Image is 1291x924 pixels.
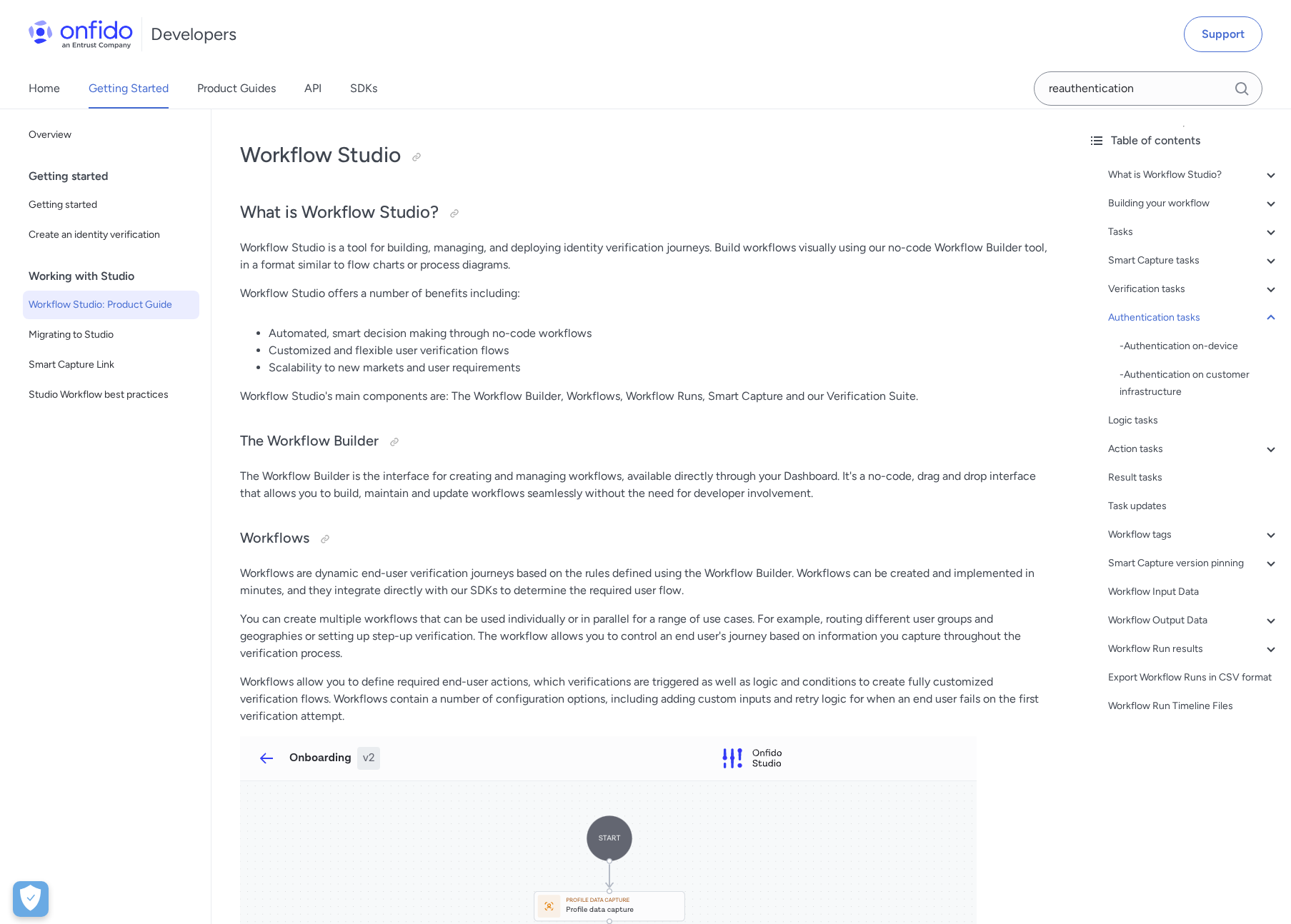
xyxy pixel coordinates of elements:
[1034,71,1262,106] input: Onfido search input field
[29,20,133,49] img: Onfido Logo
[29,386,194,403] span: Studio Workflow best practices
[240,565,1048,599] p: Workflows are dynamic end-user verification journeys based on the rules defined using the Workflo...
[1120,366,1280,401] div: - Authentication on customer infrastructure
[1108,412,1280,429] a: Logic tasks
[1108,309,1280,326] a: Authentication tasks
[29,296,194,313] span: Workflow Studio: Product Guide
[1088,132,1280,149] div: Table of contents
[1108,281,1280,298] a: Verification tasks
[1108,224,1280,241] a: Tasks
[1108,612,1280,629] a: Workflow Output Data
[240,468,1048,502] p: The Workflow Builder is the interface for creating and managing workflows, available directly thr...
[23,351,199,379] a: Smart Capture Link
[1108,469,1280,486] a: Result tasks
[240,201,1048,225] h2: What is Workflow Studio?
[29,196,194,214] span: Getting started
[240,239,1048,273] p: Workflow Studio is a tool for building, managing, and deploying identity verification journeys. B...
[29,262,205,291] div: Working with Studio
[1120,338,1280,355] a: -Authentication on-device
[1108,583,1280,601] a: Workflow Input Data
[1108,166,1280,184] a: What is Workflow Studio?
[89,69,169,109] a: Getting Started
[304,69,321,109] a: API
[240,611,1048,662] p: You can create multiple workflows that can be used individually or in parallel for a range of use...
[23,381,199,409] a: Studio Workflow best practices
[197,69,276,109] a: Product Guides
[350,69,377,109] a: SDKs
[240,673,1048,725] p: Workflows allow you to define required end-user actions, which verifications are triggered as wel...
[1108,252,1280,269] a: Smart Capture tasks
[23,191,199,219] a: Getting started
[1120,366,1280,401] a: -Authentication on customer infrastructure
[240,528,1048,551] h3: Workflows
[29,69,60,109] a: Home
[151,23,236,46] h1: Developers
[23,221,199,249] a: Create an identity verification
[29,162,205,191] div: Getting started
[1108,498,1280,515] a: Task updates
[29,126,194,144] span: Overview
[1108,669,1280,686] a: Export Workflow Runs in CSV format
[1108,526,1280,543] a: Workflow tags
[240,431,1048,453] h3: The Workflow Builder
[29,326,194,343] span: Migrating to Studio
[269,325,1048,342] li: Automated, smart decision making through no-code workflows
[1120,338,1280,355] div: - Authentication on-device
[23,291,199,319] a: Workflow Studio: Product Guide
[269,342,1048,359] li: Customized and flexible user verification flows
[1108,641,1280,658] a: Workflow Run results
[23,321,199,349] a: Migrating to Studio
[240,141,1048,169] h1: Workflow Studio
[269,359,1048,376] li: Scalability to new markets and user requirements
[23,121,199,149] a: Overview
[29,226,194,243] span: Create an identity verification
[1108,195,1280,212] a: Building your workflow
[1184,16,1262,52] a: Support
[240,285,1048,302] p: Workflow Studio offers a number of benefits including:
[1108,555,1280,572] a: Smart Capture version pinning
[1108,441,1280,458] a: Action tasks
[240,388,1048,405] p: Workflow Studio's main components are: The Workflow Builder, Workflows, Workflow Runs, Smart Capt...
[13,881,49,917] div: Cookie Preferences
[29,356,194,373] span: Smart Capture Link
[13,881,49,917] button: Open Preferences
[1108,698,1280,715] a: Workflow Run Timeline Files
